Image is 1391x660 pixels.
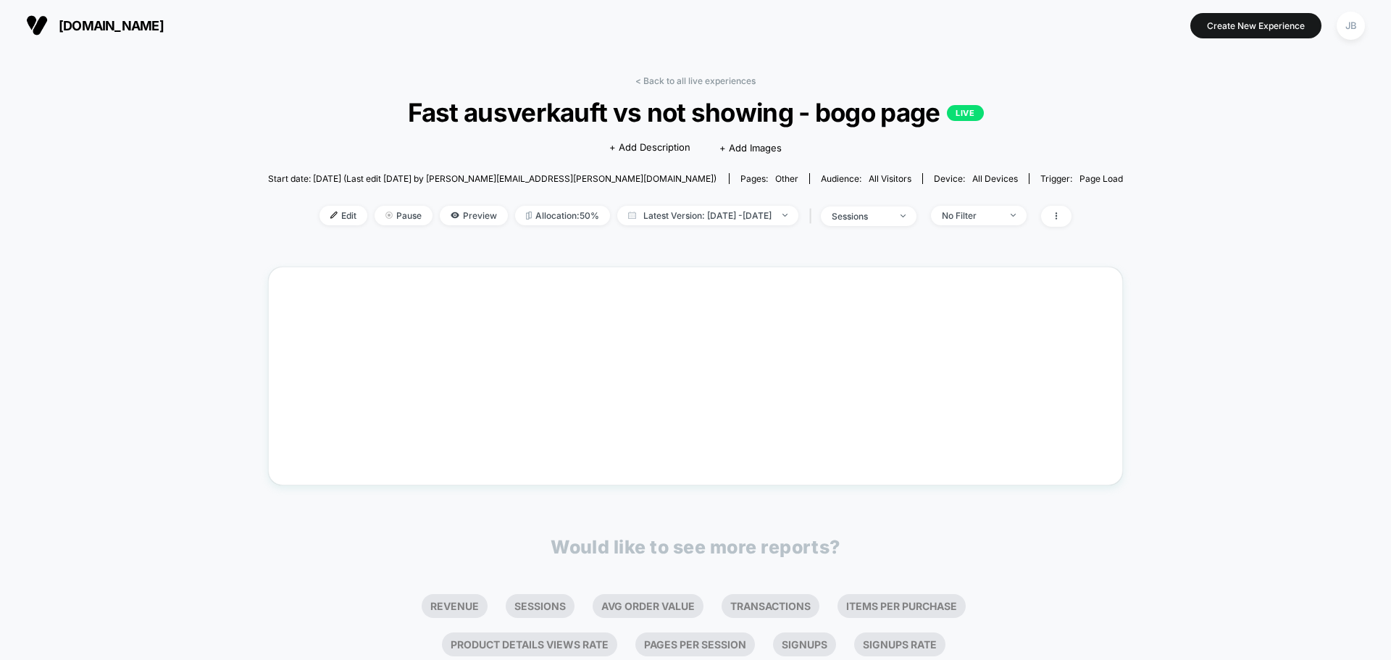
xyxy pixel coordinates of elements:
p: Would like to see more reports? [551,536,840,558]
span: | [806,206,821,227]
div: JB [1337,12,1365,40]
img: rebalance [526,212,532,220]
div: Trigger: [1040,173,1123,184]
li: Signups Rate [854,632,945,656]
button: Create New Experience [1190,13,1321,38]
span: + Add Images [719,142,782,154]
span: Device: [922,173,1029,184]
span: Allocation: 50% [515,206,610,225]
span: All Visitors [869,173,911,184]
li: Transactions [722,594,819,618]
li: Product Details Views Rate [442,632,617,656]
a: < Back to all live experiences [635,75,756,86]
li: Items Per Purchase [837,594,966,618]
span: other [775,173,798,184]
span: [DOMAIN_NAME] [59,18,164,33]
img: end [385,212,393,219]
span: Start date: [DATE] (Last edit [DATE] by [PERSON_NAME][EMAIL_ADDRESS][PERSON_NAME][DOMAIN_NAME]) [268,173,717,184]
button: [DOMAIN_NAME] [22,14,168,37]
img: end [1011,214,1016,217]
span: Preview [440,206,508,225]
div: sessions [832,211,890,222]
li: Sessions [506,594,575,618]
div: Audience: [821,173,911,184]
span: Latest Version: [DATE] - [DATE] [617,206,798,225]
img: Visually logo [26,14,48,36]
div: Pages: [740,173,798,184]
li: Pages Per Session [635,632,755,656]
li: Revenue [422,594,488,618]
img: edit [330,212,338,219]
button: JB [1332,11,1369,41]
span: + Add Description [609,141,690,155]
span: Fast ausverkauft vs not showing - bogo page [311,97,1080,128]
span: all devices [972,173,1018,184]
img: end [901,214,906,217]
div: No Filter [942,210,1000,221]
p: LIVE [947,105,983,121]
img: end [782,214,788,217]
span: Pause [375,206,433,225]
span: Page Load [1079,173,1123,184]
li: Avg Order Value [593,594,703,618]
img: calendar [628,212,636,219]
li: Signups [773,632,836,656]
span: Edit [319,206,367,225]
